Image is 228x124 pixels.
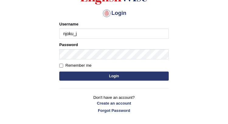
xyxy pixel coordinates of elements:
[59,72,169,81] button: Login
[59,108,169,113] a: Forgot Password
[59,100,169,106] a: Create an account
[59,42,78,48] label: Password
[59,62,92,69] label: Remember me
[59,64,63,68] input: Remember me
[59,8,169,18] h4: Login
[59,21,78,27] label: Username
[59,95,169,113] p: Don't have an account?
